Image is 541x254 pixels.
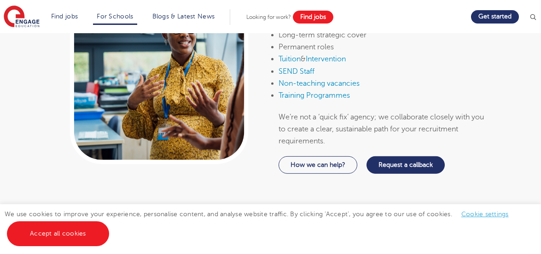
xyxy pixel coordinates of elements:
[293,11,333,24] a: Find jobs
[97,13,133,20] a: For Schools
[300,13,326,20] span: Find jobs
[7,221,109,246] a: Accept all cookies
[366,156,445,174] a: Request a callback
[51,13,78,20] a: Find jobs
[279,41,486,53] li: Permanent roles
[5,211,518,237] span: We use cookies to improve your experience, personalise content, and analyse website traffic. By c...
[279,91,350,100] a: Training Programmes
[279,53,486,65] li: &
[471,10,519,24] a: Get started
[152,13,215,20] a: Blogs & Latest News
[279,67,314,76] a: SEND Staff
[279,111,486,147] p: We’re not a ‘quick fix’ agency; we collaborate closely with you to create a clear, sustainable pa...
[461,211,509,218] a: Cookie settings
[279,156,357,174] a: How we can help?
[246,14,291,20] span: Looking for work?
[279,79,360,88] a: Non-teaching vacancies
[279,29,486,41] li: Long-term strategic cover
[279,55,301,63] a: Tuition
[4,6,40,29] img: Engage Education
[306,55,346,63] a: Intervention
